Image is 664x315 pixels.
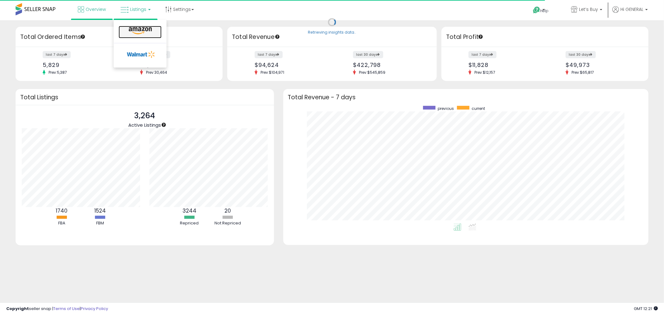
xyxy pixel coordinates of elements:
[471,70,498,75] span: Prev: $12,157
[528,2,561,20] a: Help
[86,6,106,12] span: Overview
[446,33,644,41] h3: Total Profit
[43,220,80,226] div: FBA
[143,70,170,75] span: Prev: 30,464
[255,62,327,68] div: $94,624
[130,6,146,12] span: Listings
[620,6,643,12] span: Hi GENERAL
[356,70,389,75] span: Prev: $545,859
[80,34,86,40] div: Tooltip anchor
[209,220,246,226] div: Not Repriced
[478,34,483,40] div: Tooltip anchor
[566,51,596,58] label: last 30 days
[81,220,119,226] div: FBM
[20,95,269,100] h3: Total Listings
[438,106,454,111] span: previous
[255,51,283,58] label: last 7 days
[612,6,648,20] a: Hi GENERAL
[140,62,212,68] div: 24,165
[171,220,208,226] div: Repriced
[43,62,114,68] div: 5,829
[469,62,540,68] div: $11,828
[94,207,106,214] b: 1524
[56,207,68,214] b: 1740
[540,8,549,13] span: Help
[161,122,167,128] div: Tooltip anchor
[232,33,432,41] h3: Total Revenue
[308,30,356,35] div: Retrieving insights data..
[288,95,644,100] h3: Total Revenue - 7 days
[353,62,426,68] div: $422,798
[224,207,231,214] b: 20
[182,207,196,214] b: 3244
[275,34,280,40] div: Tooltip anchor
[469,51,497,58] label: last 7 days
[579,6,598,12] span: Let’s Buy
[45,70,70,75] span: Prev: 5,387
[353,51,383,58] label: last 30 days
[20,33,218,41] h3: Total Ordered Items
[568,70,597,75] span: Prev: $65,817
[566,62,637,68] div: $49,973
[43,51,71,58] label: last 7 days
[128,122,161,128] span: Active Listings
[533,6,540,14] i: Get Help
[128,110,161,122] p: 3,264
[257,70,287,75] span: Prev: $104,971
[472,106,485,111] span: current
